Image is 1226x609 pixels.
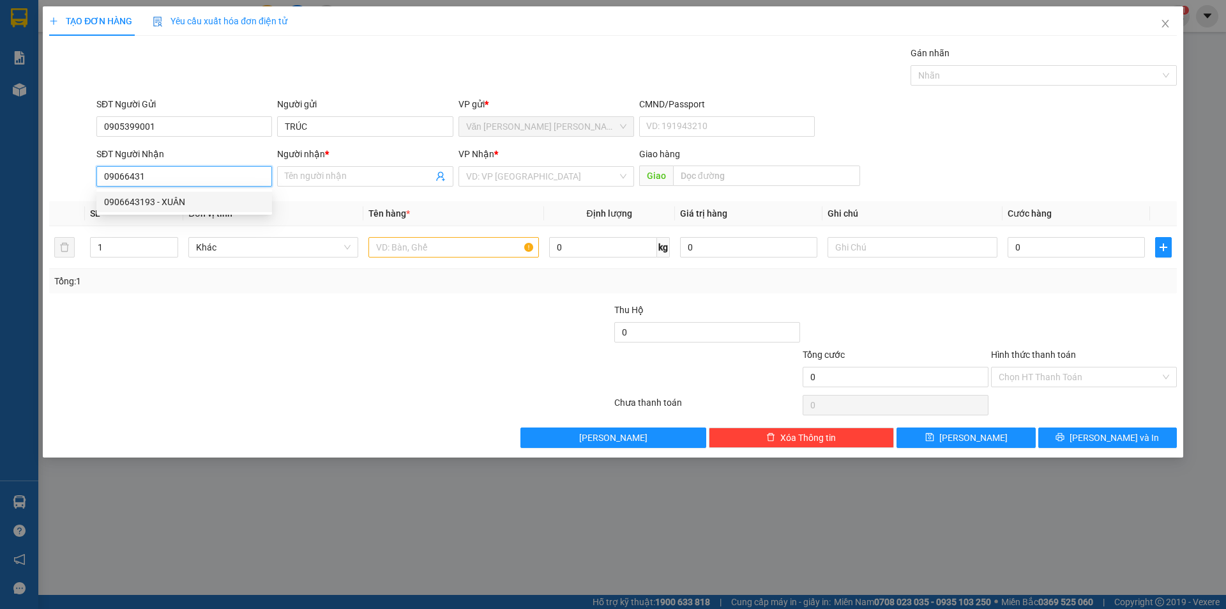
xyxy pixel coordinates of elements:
[368,237,538,258] input: VD: Bàn, Ghế
[520,428,706,448] button: [PERSON_NAME]
[897,428,1035,448] button: save[PERSON_NAME]
[277,97,453,111] div: Người gửi
[96,97,272,111] div: SĐT Người Gửi
[766,433,775,443] span: delete
[1160,19,1170,29] span: close
[458,97,634,111] div: VP gửi
[639,97,815,111] div: CMND/Passport
[709,428,895,448] button: deleteXóa Thông tin
[1056,433,1064,443] span: printer
[368,208,410,219] span: Tên hàng
[680,237,817,258] input: 0
[579,431,647,445] span: [PERSON_NAME]
[614,305,644,315] span: Thu Hộ
[54,237,75,258] button: delete
[90,208,100,219] span: SL
[680,208,727,219] span: Giá trị hàng
[657,237,670,258] span: kg
[1008,208,1052,219] span: Cước hàng
[673,166,860,186] input: Dọc đường
[1156,242,1171,252] span: plus
[1038,428,1177,448] button: printer[PERSON_NAME] và In
[639,166,673,186] span: Giao
[153,16,287,26] span: Yêu cầu xuất hóa đơn điện tử
[466,117,626,136] span: Văn Phòng Trần Phú (Mường Thanh)
[803,350,845,360] span: Tổng cước
[104,195,264,209] div: 0906643193 - XUÂN
[939,431,1008,445] span: [PERSON_NAME]
[780,431,836,445] span: Xóa Thông tin
[639,149,680,159] span: Giao hàng
[54,274,473,288] div: Tổng: 1
[49,17,58,26] span: plus
[925,433,934,443] span: save
[613,396,801,418] div: Chưa thanh toán
[991,350,1076,360] label: Hình thức thanh toán
[196,238,351,257] span: Khác
[153,17,163,27] img: icon
[911,48,950,58] label: Gán nhãn
[1070,431,1159,445] span: [PERSON_NAME] và In
[96,192,272,212] div: 0906643193 - XUÂN
[1155,237,1172,258] button: plus
[587,208,632,219] span: Định lượng
[277,147,453,161] div: Người nhận
[435,171,446,181] span: user-add
[458,149,494,159] span: VP Nhận
[96,147,272,161] div: SĐT Người Nhận
[1147,6,1183,42] button: Close
[828,237,997,258] input: Ghi Chú
[49,16,132,26] span: TẠO ĐƠN HÀNG
[822,201,1003,226] th: Ghi chú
